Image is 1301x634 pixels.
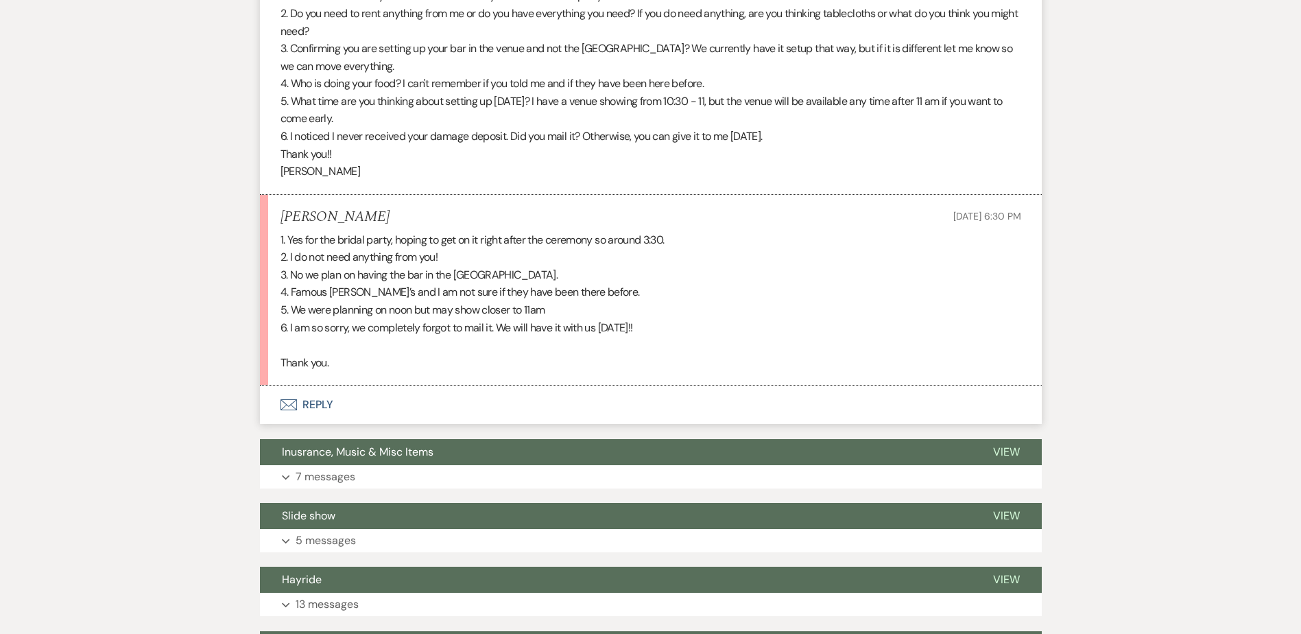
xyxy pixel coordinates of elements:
button: View [971,503,1042,529]
p: 1. Yes for the bridal party, hoping to get on it right after the ceremony so around 3:30. [281,231,1021,249]
p: Thank you. [281,354,1021,372]
p: 6. I am so sorry, we completely forgot to mail it. We will have it with us [DATE]!! [281,319,1021,337]
p: 7 messages [296,468,355,486]
p: 2. Do you need to rent anything from me or do you have everything you need? If you do need anythi... [281,5,1021,40]
button: 13 messages [260,593,1042,616]
button: 7 messages [260,465,1042,489]
p: [PERSON_NAME] [281,163,1021,180]
span: View [993,572,1020,587]
p: 5 messages [296,532,356,550]
p: 4. Famous [PERSON_NAME]’s and I am not sure if they have been there before. [281,283,1021,301]
span: Inusrance, Music & Misc Items [282,445,433,459]
p: 5. We were planning on noon but may show closer to 11am [281,301,1021,319]
p: 4. Who is doing your food? I can't remember if you told me and if they have been here before. [281,75,1021,93]
p: 6. I noticed I never received your damage deposit. Did you mail it? Otherwise, you can give it to... [281,128,1021,145]
span: Hayride [282,572,322,587]
span: View [993,445,1020,459]
button: Reply [260,386,1042,424]
p: 5. What time are you thinking about setting up [DATE]? I have a venue showing from 10:30 - 11, bu... [281,93,1021,128]
button: 5 messages [260,529,1042,552]
button: Hayride [260,567,971,593]
button: Slide show [260,503,971,529]
p: 3. No we plan on having the bar in the [GEOGRAPHIC_DATA]. [281,266,1021,284]
button: View [971,439,1042,465]
button: Inusrance, Music & Misc Items [260,439,971,465]
span: View [993,508,1020,523]
h5: [PERSON_NAME] [281,209,390,226]
p: 13 messages [296,596,359,613]
p: 2. I do not need anything from you! [281,248,1021,266]
p: 3. Confirming you are setting up your bar in the venue and not the [GEOGRAPHIC_DATA]? We currentl... [281,40,1021,75]
span: Slide show [282,508,335,523]
button: View [971,567,1042,593]
span: [DATE] 6:30 PM [953,210,1020,222]
p: Thank you!! [281,145,1021,163]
